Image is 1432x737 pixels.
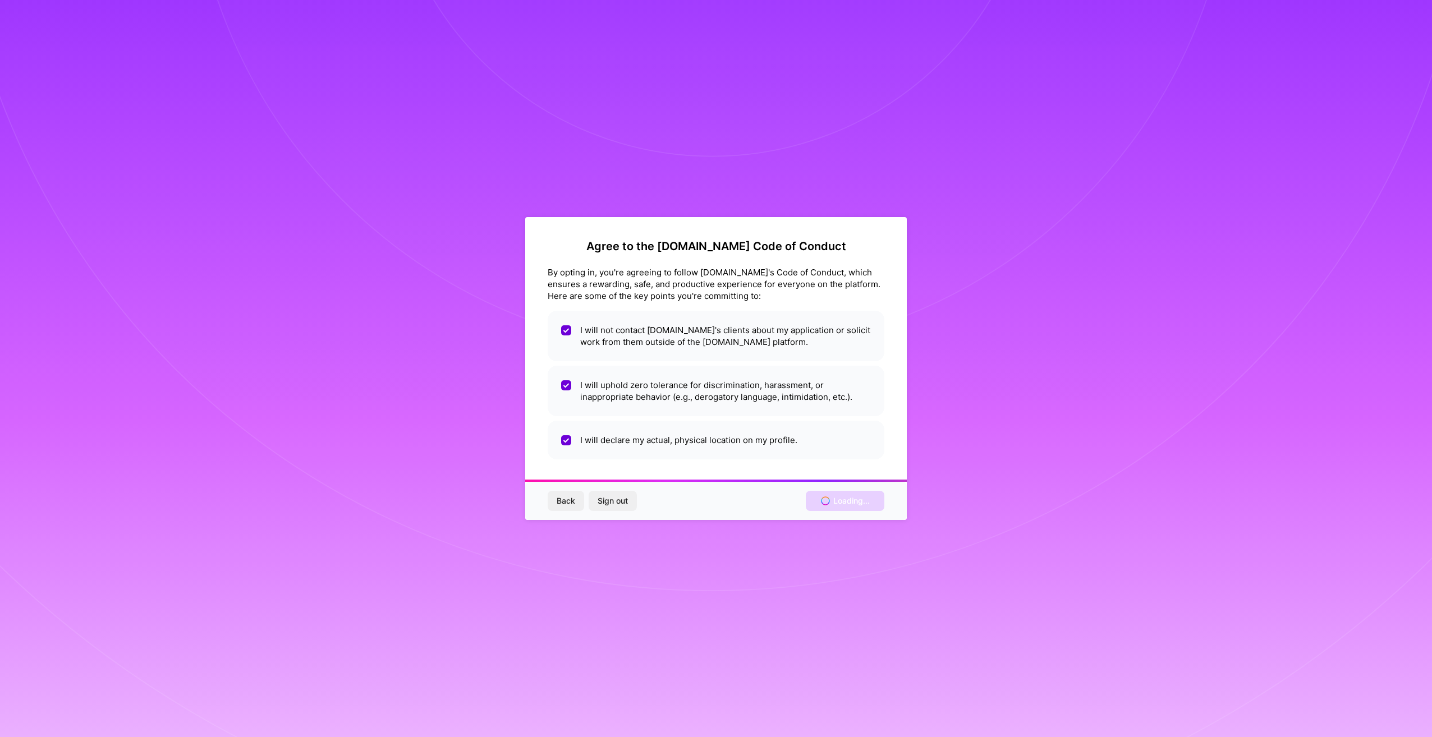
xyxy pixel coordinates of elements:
li: I will not contact [DOMAIN_NAME]'s clients about my application or solicit work from them outside... [548,311,884,361]
li: I will uphold zero tolerance for discrimination, harassment, or inappropriate behavior (e.g., der... [548,366,884,416]
button: Sign out [589,491,637,511]
h2: Agree to the [DOMAIN_NAME] Code of Conduct [548,239,884,253]
li: I will declare my actual, physical location on my profile. [548,421,884,459]
div: By opting in, you're agreeing to follow [DOMAIN_NAME]'s Code of Conduct, which ensures a rewardin... [548,266,884,302]
span: Sign out [598,495,628,506]
span: Back [557,495,575,506]
button: Back [548,491,584,511]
